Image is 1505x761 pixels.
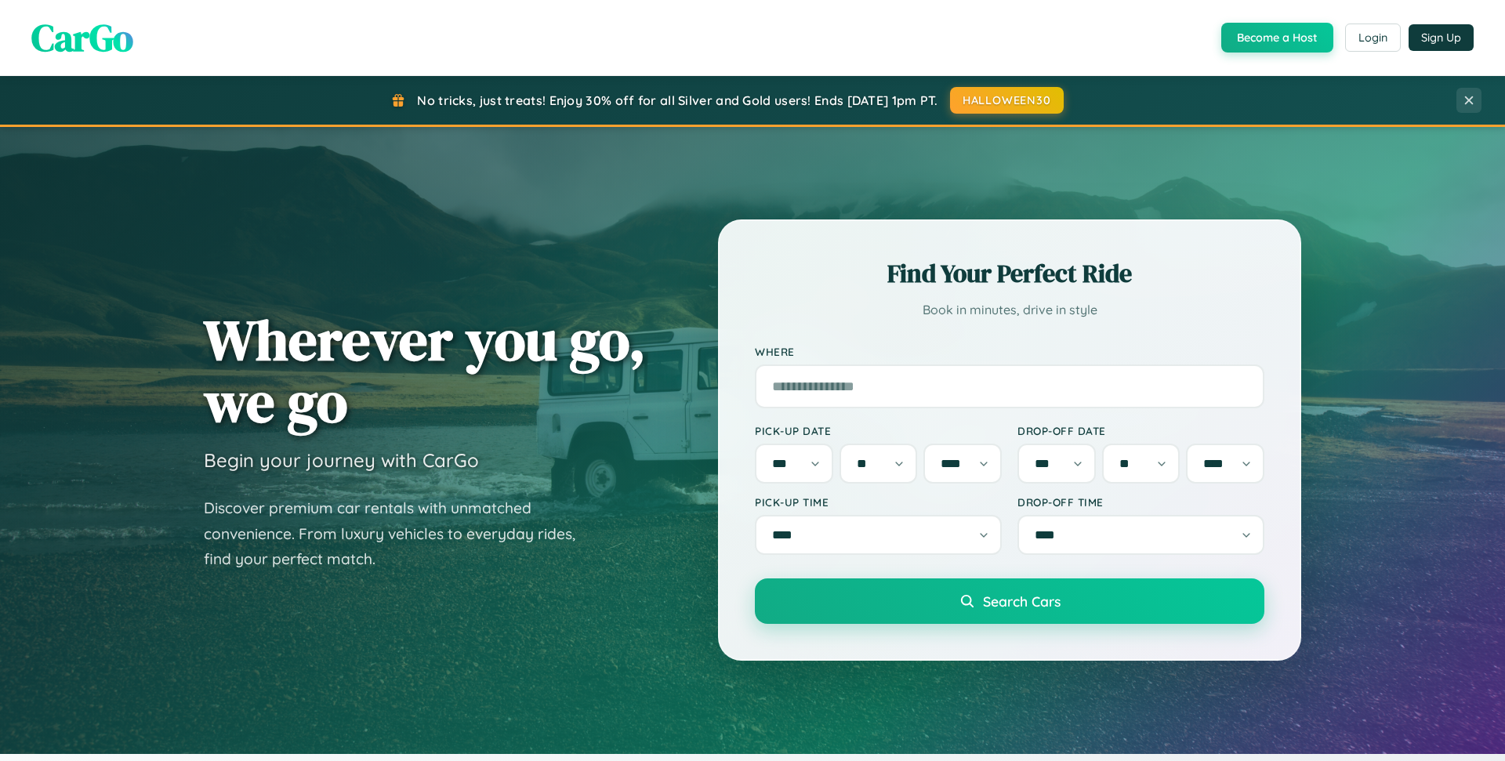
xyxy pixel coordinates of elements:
[1221,23,1333,53] button: Become a Host
[1017,424,1264,437] label: Drop-off Date
[204,309,646,433] h1: Wherever you go, we go
[755,299,1264,321] p: Book in minutes, drive in style
[755,495,1002,509] label: Pick-up Time
[1017,495,1264,509] label: Drop-off Time
[755,345,1264,358] label: Where
[1409,24,1474,51] button: Sign Up
[417,92,937,108] span: No tricks, just treats! Enjoy 30% off for all Silver and Gold users! Ends [DATE] 1pm PT.
[204,448,479,472] h3: Begin your journey with CarGo
[755,256,1264,291] h2: Find Your Perfect Ride
[755,424,1002,437] label: Pick-up Date
[950,87,1064,114] button: HALLOWEEN30
[31,12,133,63] span: CarGo
[1345,24,1401,52] button: Login
[983,592,1061,610] span: Search Cars
[755,578,1264,624] button: Search Cars
[204,495,596,572] p: Discover premium car rentals with unmatched convenience. From luxury vehicles to everyday rides, ...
